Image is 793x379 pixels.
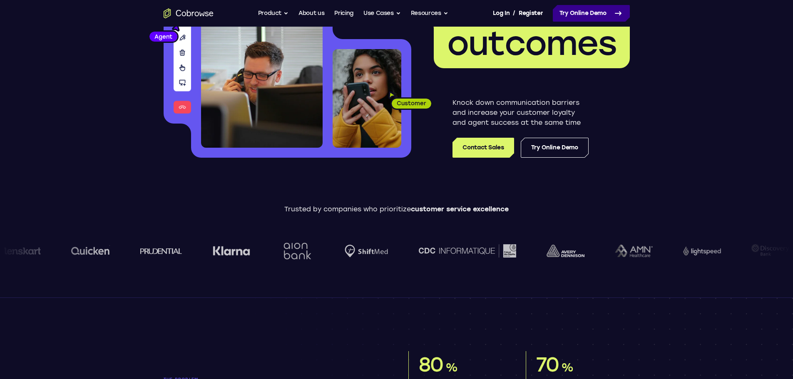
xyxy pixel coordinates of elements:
[298,5,324,22] a: About us
[452,138,514,158] a: Contact Sales
[519,5,543,22] a: Register
[615,245,653,258] img: AMN Healthcare
[345,245,388,258] img: Shiftmed
[447,23,617,63] span: outcomes
[281,234,314,268] img: Aion Bank
[258,5,289,22] button: Product
[452,98,589,128] p: Knock down communication barriers and increase your customer loyalty and agent success at the sam...
[445,360,457,374] span: %
[140,248,182,254] img: prudential
[164,8,214,18] a: Go to the home page
[213,246,250,256] img: Klarna
[521,138,589,158] a: Try Online Demo
[513,8,515,18] span: /
[411,205,509,213] span: customer service excellence
[561,360,573,374] span: %
[333,49,401,148] img: A customer holding their phone
[553,5,630,22] a: Try Online Demo
[547,245,584,257] img: avery-dennison
[419,244,516,257] img: CDC Informatique
[493,5,510,22] a: Log In
[363,5,401,22] button: Use Cases
[536,352,559,377] span: 70
[411,5,448,22] button: Resources
[419,352,444,377] span: 80
[334,5,353,22] a: Pricing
